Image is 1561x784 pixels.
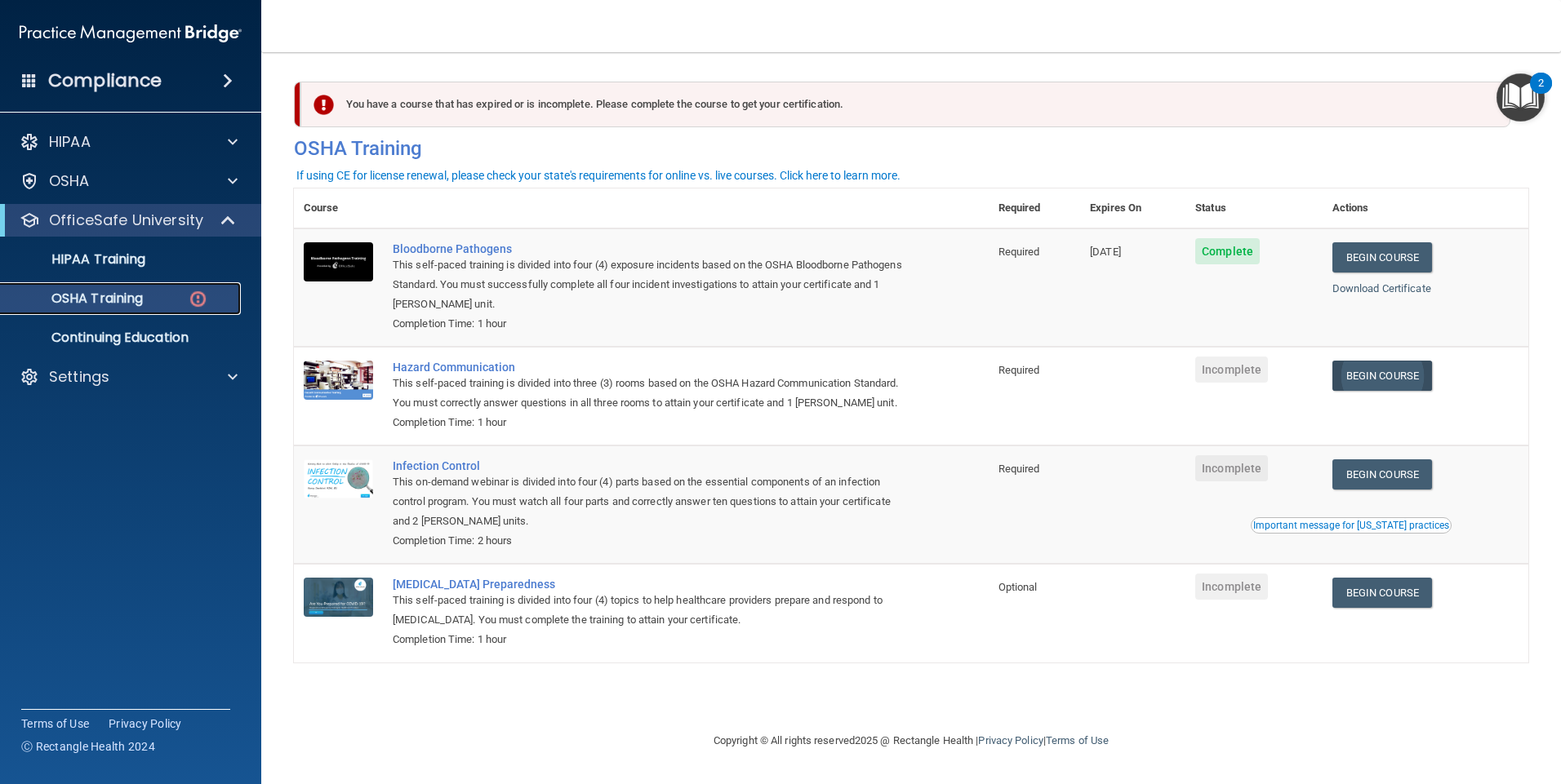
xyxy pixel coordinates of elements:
[20,367,238,387] a: Settings
[393,630,907,649] div: Completion Time: 1 hour
[998,364,1040,376] span: Required
[1332,578,1432,608] a: Begin Course
[20,171,238,191] a: OSHA
[300,82,1510,127] div: You have a course that has expired or is incomplete. Please complete the course to get your certi...
[393,531,907,551] div: Completion Time: 2 hours
[20,210,237,230] a: OfficeSafe University
[314,95,334,115] img: exclamation-circle-solid-danger.72ef9ffc.png
[393,255,907,314] div: This self-paced training is divided into four (4) exposure incidents based on the OSHA Bloodborne...
[393,459,907,472] a: Infection Control
[1185,188,1323,228] th: Status
[393,374,907,413] div: This self-paced training is divided into three (3) rooms based on the OSHA Hazard Communication S...
[1497,73,1545,122] button: Open Resource Center, 2 new notifications
[1538,83,1544,104] div: 2
[1080,188,1185,228] th: Expires On
[21,738,155,755] span: Ⓒ Rectangle Health 2024
[294,167,903,184] button: If using CE for license renewal, please check your state's requirements for online vs. live cours...
[1323,188,1528,228] th: Actions
[1195,357,1268,383] span: Incomplete
[109,715,182,732] a: Privacy Policy
[978,734,1043,746] a: Privacy Policy
[296,170,901,181] div: If using CE for license renewal, please check your state's requirements for online vs. live cours...
[393,472,907,531] div: This on-demand webinar is divided into four (4) parts based on the essential components of an inf...
[1332,459,1432,489] a: Begin Course
[48,69,162,92] h4: Compliance
[49,367,109,387] p: Settings
[1253,520,1449,530] div: Important message for [US_STATE] practices
[11,330,233,346] p: Continuing Education
[294,137,1528,160] h4: OSHA Training
[393,578,907,591] a: [MEDICAL_DATA] Preparedness
[188,289,208,309] img: danger-circle.6113f641.png
[11,251,145,268] p: HIPAA Training
[998,246,1040,258] span: Required
[998,581,1038,593] span: Optional
[49,210,203,230] p: OfficeSafe University
[998,463,1040,475] span: Required
[613,715,1209,767] div: Copyright © All rights reserved 2025 @ Rectangle Health | |
[11,290,143,307] p: OSHA Training
[1251,517,1452,534] button: Read this if you are a dental practitioner in the state of CA
[1332,282,1431,295] a: Download Certificate
[393,413,907,432] div: Completion Time: 1 hour
[49,132,91,152] p: HIPAA
[294,188,383,228] th: Course
[20,17,242,50] img: PMB logo
[1332,361,1432,391] a: Begin Course
[393,314,907,334] div: Completion Time: 1 hour
[1046,734,1109,746] a: Terms of Use
[20,132,238,152] a: HIPAA
[393,242,907,255] a: Bloodborne Pathogens
[393,361,907,374] a: Hazard Communication
[393,591,907,630] div: This self-paced training is divided into four (4) topics to help healthcare providers prepare and...
[1195,455,1268,481] span: Incomplete
[989,188,1080,228] th: Required
[1332,242,1432,272] a: Begin Course
[1195,238,1260,264] span: Complete
[49,171,90,191] p: OSHA
[21,715,89,732] a: Terms of Use
[1195,574,1268,600] span: Incomplete
[1090,246,1121,258] span: [DATE]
